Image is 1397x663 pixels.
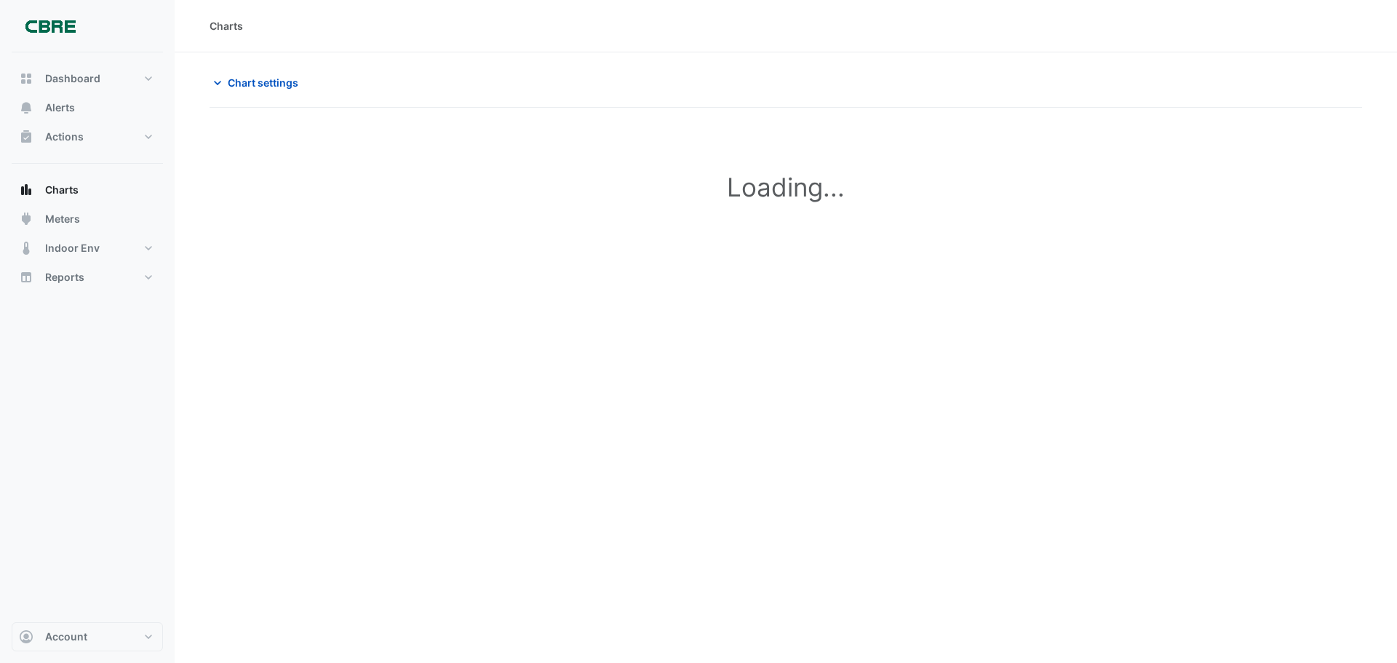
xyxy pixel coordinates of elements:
span: Reports [45,270,84,285]
img: Company Logo [17,12,83,41]
app-icon: Meters [19,212,33,226]
span: Alerts [45,100,75,115]
button: Dashboard [12,64,163,93]
app-icon: Charts [19,183,33,197]
button: Indoor Env [12,234,163,263]
span: Dashboard [45,71,100,86]
button: Actions [12,122,163,151]
button: Charts [12,175,163,205]
app-icon: Dashboard [19,71,33,86]
button: Account [12,622,163,651]
span: Account [45,630,87,644]
span: Actions [45,130,84,144]
app-icon: Reports [19,270,33,285]
app-icon: Actions [19,130,33,144]
app-icon: Alerts [19,100,33,115]
button: Meters [12,205,163,234]
span: Charts [45,183,79,197]
span: Chart settings [228,75,298,90]
span: Indoor Env [45,241,100,255]
button: Reports [12,263,163,292]
span: Meters [45,212,80,226]
h1: Loading... [242,172,1330,202]
app-icon: Indoor Env [19,241,33,255]
div: Charts [210,18,243,33]
button: Chart settings [210,70,308,95]
button: Alerts [12,93,163,122]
